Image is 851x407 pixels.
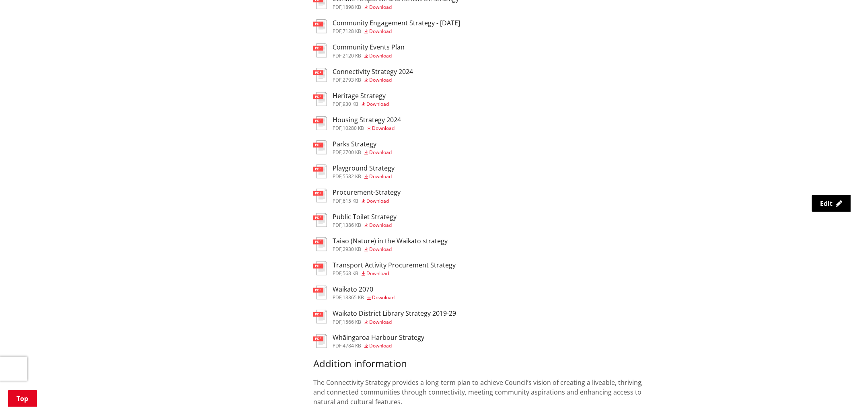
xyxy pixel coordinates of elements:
a: Connectivity Strategy 2024 pdf,2793 KB Download [313,68,413,82]
span: pdf [333,246,341,253]
span: 1386 KB [343,222,361,228]
img: document-pdf.svg [313,116,327,130]
h3: Waikato 2070 [333,286,395,293]
h3: Taiao (Nature) in the Waikato strategy [333,237,448,245]
h3: Playground Strategy [333,164,395,172]
span: Download [369,4,392,10]
img: document-pdf.svg [313,286,327,300]
span: pdf [333,197,341,204]
img: document-pdf.svg [313,140,327,154]
a: Community Events Plan pdf,2120 KB Download [313,43,405,58]
span: 568 KB [343,270,358,277]
a: Housing Strategy 2024 pdf,10280 KB Download [313,116,401,131]
h3: Community Events Plan [333,43,405,51]
span: pdf [333,319,341,325]
img: document-pdf.svg [313,92,327,106]
span: 7128 KB [343,28,361,35]
span: Edit [820,199,833,208]
div: , [333,320,456,325]
span: 615 KB [343,197,358,204]
span: 13365 KB [343,294,364,301]
a: Heritage Strategy pdf,930 KB Download [313,92,389,107]
span: pdf [333,28,341,35]
div: , [333,53,405,58]
span: 10280 KB [343,125,364,132]
a: Playground Strategy pdf,5582 KB Download [313,164,395,179]
span: pdf [333,270,341,277]
span: pdf [333,76,341,83]
h3: Procurement-Strategy [333,189,401,196]
span: pdf [333,52,341,59]
img: document-pdf.svg [313,19,327,33]
a: Community Engagement Strategy - [DATE] pdf,7128 KB Download [313,19,460,34]
span: pdf [333,222,341,228]
span: Download [369,222,392,228]
span: Download [369,246,392,253]
a: Top [8,390,37,407]
span: Download [369,149,392,156]
h3: Connectivity Strategy 2024 [333,68,413,76]
span: pdf [333,4,341,10]
p: The Connectivity Strategy provides a long-term plan to achieve Council’s vision of creating a liv... [313,378,656,407]
img: document-pdf.svg [313,189,327,203]
div: , [333,223,397,228]
span: 2120 KB [343,52,361,59]
a: Edit [812,195,851,212]
h3: Transport Activity Procurement Strategy [333,261,456,269]
iframe: Messenger Launcher [814,373,843,402]
a: Taiao (Nature) in the Waikato strategy pdf,2930 KB Download [313,237,448,252]
span: 2930 KB [343,246,361,253]
div: , [333,247,448,252]
span: Download [369,173,392,180]
img: document-pdf.svg [313,43,327,58]
a: Waikato 2070 pdf,13365 KB Download [313,286,395,300]
img: document-pdf.svg [313,68,327,82]
a: Transport Activity Procurement Strategy pdf,568 KB Download [313,261,456,276]
span: Download [366,197,389,204]
span: pdf [333,343,341,349]
h3: Addition information [313,358,656,370]
span: 1566 KB [343,319,361,325]
h3: Community Engagement Strategy - [DATE] [333,19,460,27]
span: pdf [333,294,341,301]
div: , [333,126,401,131]
span: pdf [333,125,341,132]
img: document-pdf.svg [313,310,327,324]
span: 2793 KB [343,76,361,83]
span: Download [369,28,392,35]
span: Download [366,101,389,107]
h3: Whāingaroa Harbour Strategy [333,334,424,342]
div: , [333,199,401,203]
a: Waikato District Library Strategy 2019-29 pdf,1566 KB Download [313,310,456,324]
h3: Heritage Strategy [333,92,389,100]
a: Whāingaroa Harbour Strategy pdf,4784 KB Download [313,334,424,349]
a: Parks Strategy pdf,2700 KB Download [313,140,392,155]
h3: Housing Strategy 2024 [333,116,401,124]
span: 930 KB [343,101,358,107]
span: Download [369,76,392,83]
span: pdf [333,149,341,156]
span: Download [369,52,392,59]
span: 2700 KB [343,149,361,156]
img: document-pdf.svg [313,213,327,227]
span: pdf [333,101,341,107]
div: , [333,150,392,155]
img: document-pdf.svg [313,237,327,251]
img: document-pdf.svg [313,164,327,179]
span: Download [366,270,389,277]
span: Download [372,125,395,132]
div: , [333,344,424,349]
span: 4784 KB [343,343,361,349]
span: Download [369,319,392,325]
h3: Parks Strategy [333,140,392,148]
div: , [333,102,389,107]
span: 5582 KB [343,173,361,180]
span: 1898 KB [343,4,361,10]
div: , [333,271,456,276]
div: , [333,5,459,10]
div: , [333,295,395,300]
img: document-pdf.svg [313,334,327,348]
div: , [333,29,460,34]
div: , [333,174,395,179]
img: document-pdf.svg [313,261,327,275]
